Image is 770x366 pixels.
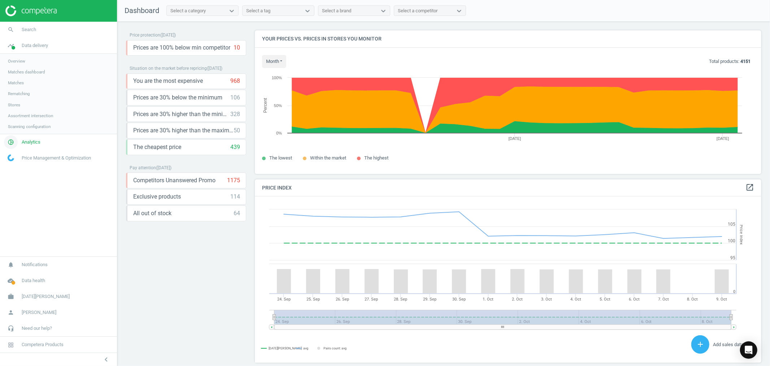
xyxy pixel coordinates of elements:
[246,8,270,14] div: Select a tag
[8,80,24,86] span: Matches
[303,346,308,350] tspan: avg
[8,69,45,75] span: Matches dashboard
[691,335,709,354] button: add
[4,23,18,37] i: search
[133,110,230,118] span: Prices are 30% higher than the minimum
[8,113,53,119] span: Assortment intersection
[4,258,18,272] i: notifications
[745,183,754,192] i: open_in_new
[130,165,156,170] span: Pay attention
[570,297,581,302] tspan: 4. Oct
[739,225,744,245] tspan: Price Index
[125,6,159,15] span: Dashboard
[452,297,466,302] tspan: 30. Sep
[398,8,438,14] div: Select a competitor
[4,306,18,319] i: person
[483,297,494,302] tspan: 1. Oct
[687,297,698,302] tspan: 8. Oct
[230,94,240,102] div: 106
[306,297,320,302] tspan: 25. Sep
[133,209,171,217] span: All out of stock
[717,297,727,302] tspan: 9. Oct
[713,342,743,347] span: Add sales data
[423,297,436,302] tspan: 29. Sep
[22,341,64,348] span: Competera Products
[733,289,735,294] text: 0
[269,346,302,350] tspan: [DATE][PERSON_NAME]
[22,42,48,49] span: Data delivery
[658,297,669,302] tspan: 7. Oct
[133,94,222,102] span: Prices are 30% below the minimum
[323,346,347,350] tspan: Pairs count: avg
[740,341,757,359] div: Open Intercom Messenger
[8,91,30,97] span: Rematching
[234,127,240,135] div: 50
[97,355,115,364] button: chevron_left
[8,124,51,129] span: Scanning configuration
[22,261,48,268] span: Notifications
[730,255,735,260] text: 95
[22,139,40,145] span: Analytics
[22,277,45,284] span: Data health
[160,33,176,38] span: ( [DATE] )
[22,26,36,33] span: Search
[310,155,346,161] span: Within the market
[4,322,18,335] i: headset_mic
[365,297,378,302] tspan: 27. Sep
[277,297,291,302] tspan: 24. Sep
[8,58,25,64] span: Overview
[4,39,18,52] i: timeline
[133,143,181,151] span: The cheapest price
[255,179,761,196] h4: Price Index
[509,136,521,141] tspan: [DATE]
[364,155,388,161] span: The highest
[133,77,203,85] span: You are the most expensive
[22,325,52,332] span: Need our help?
[276,131,282,135] text: 0%
[262,55,286,68] button: month
[4,290,18,303] i: work
[133,44,230,52] span: Prices are 100% below min competitor
[234,209,240,217] div: 64
[709,58,751,65] p: Total products:
[269,155,292,161] span: The lowest
[728,222,735,227] text: 105
[600,297,610,302] tspan: 5. Oct
[22,155,91,161] span: Price Management & Optimization
[263,98,268,113] tspan: Percent
[541,297,552,302] tspan: 3. Oct
[156,165,171,170] span: ( [DATE] )
[22,293,70,300] span: [DATE][PERSON_NAME]
[696,340,705,349] i: add
[322,8,351,14] div: Select a brand
[728,238,735,243] text: 100
[133,127,234,135] span: Prices are 30% higher than the maximal
[8,154,14,161] img: wGWNvw8QSZomAAAAABJRU5ErkJggg==
[336,297,349,302] tspan: 26. Sep
[207,66,222,71] span: ( [DATE] )
[102,355,110,364] i: chevron_left
[745,183,754,192] a: open_in_new
[170,8,206,14] div: Select a category
[230,193,240,201] div: 114
[4,135,18,149] i: pie_chart_outlined
[274,103,282,108] text: 50%
[230,77,240,85] div: 968
[740,59,751,64] b: 4151
[130,66,207,71] span: Situation on the market before repricing
[230,110,240,118] div: 328
[133,176,216,184] span: Competitors Unanswered Promo
[8,102,20,108] span: Stores
[5,5,57,16] img: ajHJNr6hYgQAAAAASUVORK5CYII=
[272,76,282,80] text: 100%
[255,30,761,47] h4: Your prices vs. prices in stores you monitor
[230,143,240,151] div: 439
[4,274,18,288] i: cloud_done
[394,297,407,302] tspan: 28. Sep
[512,297,523,302] tspan: 2. Oct
[227,176,240,184] div: 1175
[22,309,56,316] span: [PERSON_NAME]
[629,297,640,302] tspan: 6. Oct
[130,33,160,38] span: Price protection
[234,44,240,52] div: 10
